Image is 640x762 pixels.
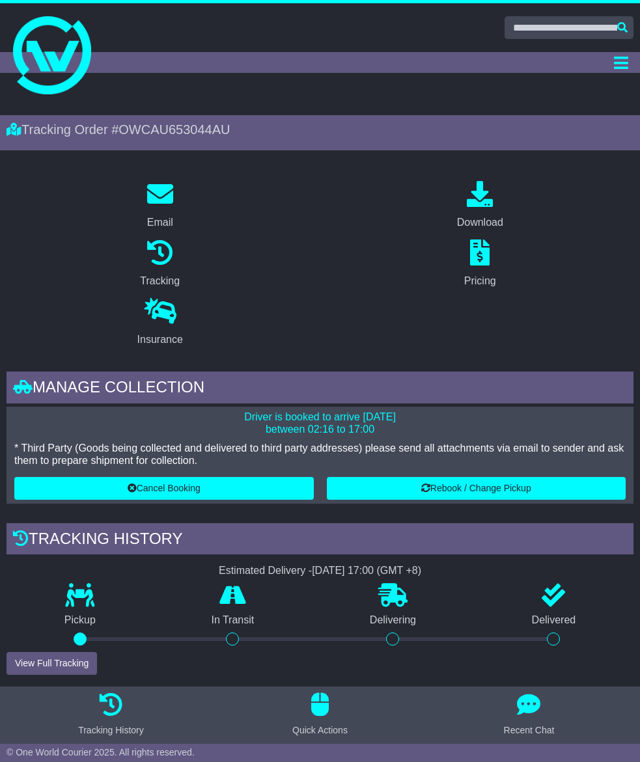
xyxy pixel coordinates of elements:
div: Tracking history [7,523,633,558]
span: © One World Courier 2025. All rights reserved. [7,747,195,757]
p: Delivering [312,614,474,626]
a: Download [449,176,512,235]
button: Tracking History [70,693,152,737]
div: Download [457,215,503,230]
div: Estimated Delivery - [7,564,633,577]
div: Email [147,215,173,230]
div: Tracking [140,273,180,289]
p: Pickup [7,614,154,626]
a: Pricing [456,235,505,293]
div: Manage collection [7,372,633,407]
button: Rebook / Change Pickup [327,477,626,500]
a: Email [139,176,182,235]
div: [DATE] 17:00 (GMT +8) [312,564,421,577]
button: Recent Chat [496,693,563,737]
div: Recent Chat [504,724,555,737]
div: Quick Actions [292,724,348,737]
p: In Transit [154,614,312,626]
div: Tracking Order # [7,122,633,137]
p: Delivered [474,614,633,626]
button: Toggle navigation [608,52,633,73]
span: OWCAU653044AU [118,122,230,137]
p: Driver is booked to arrive [DATE] between 02:16 to 17:00 [14,411,626,435]
button: View Full Tracking [7,652,97,675]
a: Tracking [132,235,188,293]
a: Insurance [129,293,191,352]
button: Cancel Booking [14,477,314,500]
button: Quick Actions [285,693,355,737]
div: Insurance [137,332,183,347]
div: Tracking History [78,724,144,737]
div: Pricing [464,273,496,289]
p: * Third Party (Goods being collected and delivered to third party addresses) please send all atta... [14,442,626,467]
